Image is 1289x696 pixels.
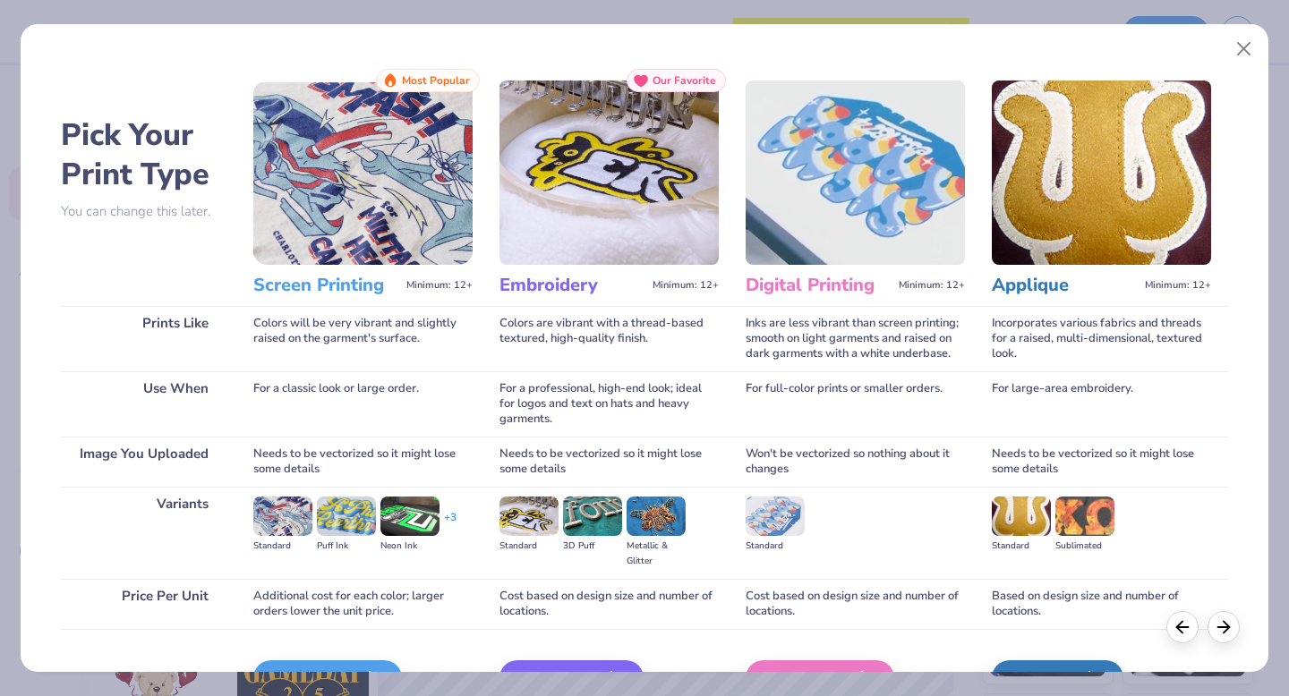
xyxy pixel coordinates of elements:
img: Screen Printing [253,81,473,265]
div: Cost based on design size and number of locations. [746,579,965,629]
img: Standard [992,497,1051,536]
h3: Digital Printing [746,274,892,297]
h2: Pick Your Print Type [61,115,226,194]
div: Use When [61,371,226,437]
div: Metallic & Glitter [627,539,686,569]
div: Sublimated [1055,539,1114,554]
div: Needs to be vectorized so it might lose some details [499,437,719,487]
div: Screen Print [253,660,402,696]
h3: Applique [992,274,1138,297]
div: Standard [992,539,1051,554]
h3: Embroidery [499,274,645,297]
div: Standard [499,539,559,554]
div: + 3 [444,510,457,540]
img: Standard [499,497,559,536]
img: Standard [253,497,312,536]
div: Applique [992,660,1123,696]
div: Prints Like [61,306,226,371]
div: Won't be vectorized so nothing about it changes [746,437,965,487]
img: Embroidery [499,81,719,265]
div: Digital Print [746,660,894,696]
div: Standard [253,539,312,554]
button: Close [1227,32,1261,66]
div: Standard [746,539,805,554]
div: Colors will be very vibrant and slightly raised on the garment's surface. [253,306,473,371]
img: Puff Ink [317,497,376,536]
span: Minimum: 12+ [653,279,719,292]
div: Variants [61,487,226,579]
p: You can change this later. [61,204,226,219]
div: Needs to be vectorized so it might lose some details [992,437,1211,487]
span: Minimum: 12+ [899,279,965,292]
div: Neon Ink [380,539,440,554]
div: Colors are vibrant with a thread-based textured, high-quality finish. [499,306,719,371]
div: 3D Puff [563,539,622,554]
span: Minimum: 12+ [1145,279,1211,292]
div: Incorporates various fabrics and threads for a raised, multi-dimensional, textured look. [992,306,1211,371]
img: Applique [992,81,1211,265]
img: Standard [746,497,805,536]
div: For large-area embroidery. [992,371,1211,437]
div: Price Per Unit [61,579,226,629]
div: Inks are less vibrant than screen printing; smooth on light garments and raised on dark garments ... [746,306,965,371]
h3: Screen Printing [253,274,399,297]
img: 3D Puff [563,497,622,536]
div: Image You Uploaded [61,437,226,487]
div: Needs to be vectorized so it might lose some details [253,437,473,487]
div: Based on design size and number of locations. [992,579,1211,629]
div: Cost based on design size and number of locations. [499,579,719,629]
img: Digital Printing [746,81,965,265]
div: Additional cost for each color; larger orders lower the unit price. [253,579,473,629]
div: For a professional, high-end look; ideal for logos and text on hats and heavy garments. [499,371,719,437]
span: Minimum: 12+ [406,279,473,292]
div: Embroidery [499,660,644,696]
img: Sublimated [1055,497,1114,536]
img: Metallic & Glitter [627,497,686,536]
div: Puff Ink [317,539,376,554]
img: Neon Ink [380,497,440,536]
div: For full-color prints or smaller orders. [746,371,965,437]
span: Most Popular [402,74,470,87]
span: Our Favorite [653,74,716,87]
div: For a classic look or large order. [253,371,473,437]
